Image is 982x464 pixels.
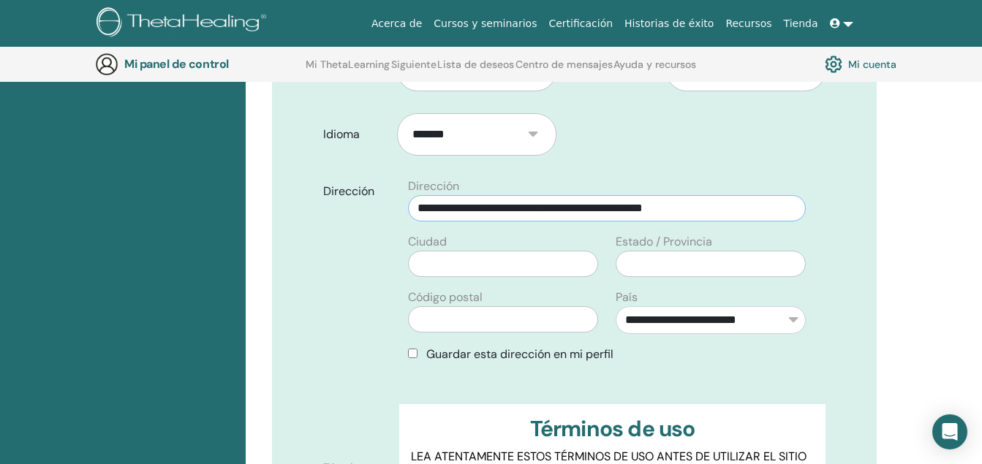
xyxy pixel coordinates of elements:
h3: Términos de uso [411,416,814,442]
h3: Mi panel de control [124,57,271,71]
img: generic-user-icon.jpg [95,53,118,76]
label: Estado / Provincia [616,233,712,251]
a: Tienda [778,10,824,37]
a: Historias de éxito [619,10,719,37]
label: Dirección [408,178,459,195]
a: Siguiente [391,58,437,82]
label: Código postal [408,289,483,306]
span: Guardar esta dirección en mi perfil [426,346,613,362]
a: Ayuda y recursos [613,58,696,82]
a: Certificación [543,10,619,37]
a: Acerca de [366,10,428,37]
label: Dirección [312,178,400,205]
a: Centro de mensajes [515,58,613,82]
div: Abra Intercom Messenger [932,414,967,449]
a: Recursos [719,10,777,37]
a: Lista de deseos [437,58,514,82]
label: Idioma [312,121,398,148]
label: Ciudad [408,233,447,251]
font: Mi cuenta [848,58,896,71]
a: Mi cuenta [825,52,896,77]
a: Mi ThetaLearning [306,58,390,82]
img: logo.png [97,7,271,40]
a: Cursos y seminarios [428,10,543,37]
label: País [616,289,638,306]
img: cog.svg [825,52,842,77]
